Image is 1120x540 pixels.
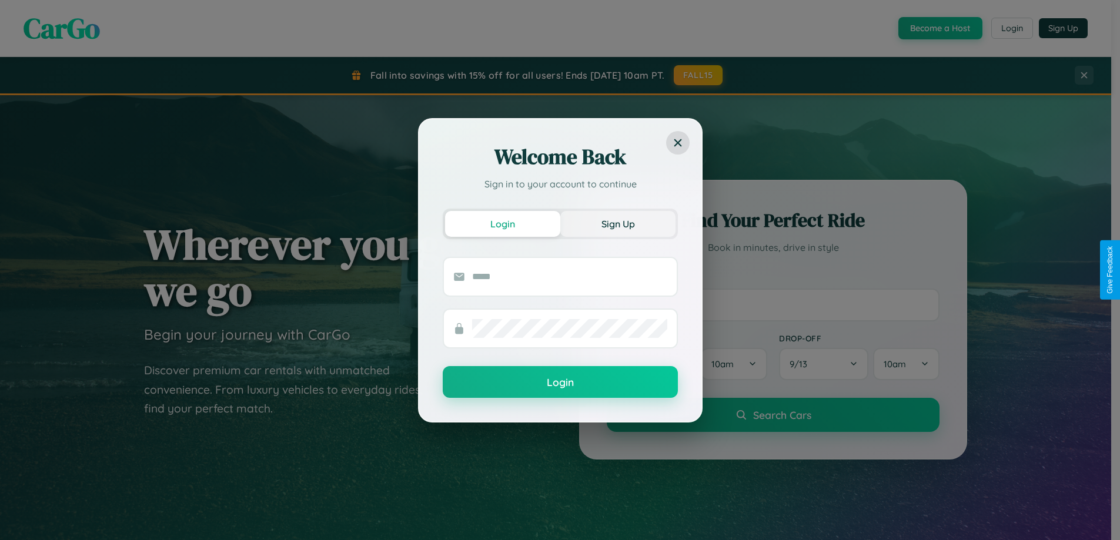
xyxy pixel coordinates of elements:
[443,143,678,171] h2: Welcome Back
[443,366,678,398] button: Login
[1106,246,1114,294] div: Give Feedback
[443,177,678,191] p: Sign in to your account to continue
[560,211,676,237] button: Sign Up
[445,211,560,237] button: Login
